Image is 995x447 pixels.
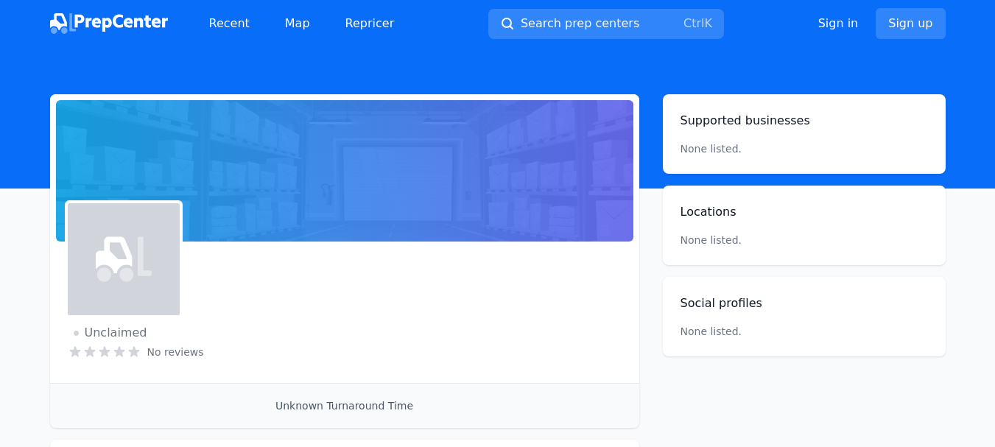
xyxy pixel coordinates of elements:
p: None listed. [681,233,928,247]
p: None listed. [681,324,742,339]
a: Sign in [818,15,859,32]
img: icon-light.svg [96,231,152,287]
h2: Social profiles [681,295,928,312]
a: Sign up [876,8,945,39]
a: Recent [197,9,261,38]
span: No reviews [147,345,204,359]
img: PrepCenter [50,13,168,34]
span: Search prep centers [521,15,639,32]
span: Unknown Turnaround Time [275,400,413,412]
h2: Locations [681,203,928,221]
p: None listed. [681,141,742,156]
a: Map [273,9,322,38]
kbd: K [704,16,712,30]
kbd: Ctrl [683,16,704,30]
button: Search prep centersCtrlK [488,9,724,39]
a: Repricer [334,9,407,38]
h2: Supported businesses [681,112,928,130]
span: Unclaimed [74,324,147,342]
